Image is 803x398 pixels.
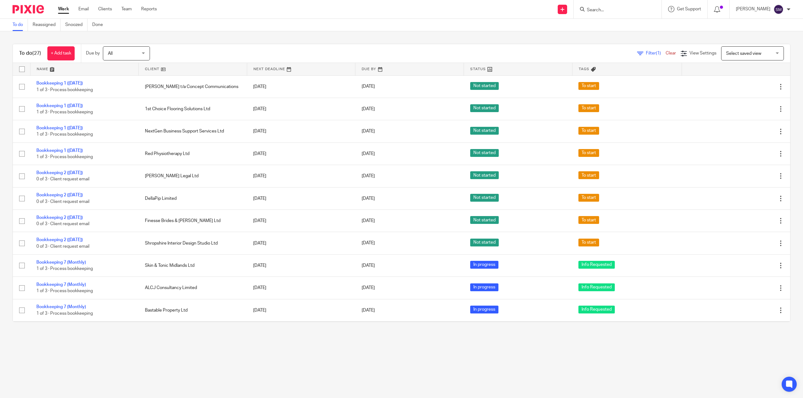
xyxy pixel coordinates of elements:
span: 0 of 3 · Client request email [36,199,89,204]
a: Bookkeeping 1 ([DATE]) [36,104,83,108]
td: [DATE] [247,254,355,277]
span: 1 of 3 · Process bookkeeping [36,88,93,92]
span: Tags [579,67,589,71]
span: In progress [470,261,498,269]
span: To start [578,104,599,112]
span: All [108,51,113,56]
span: [DATE] [362,219,375,223]
a: Clients [98,6,112,12]
span: Not started [470,149,499,157]
span: Filter [646,51,666,55]
td: Shropshire Interior Design Studio Ltd [139,232,247,254]
td: ALCJ Consultancy Limited [139,277,247,299]
td: Bastable Property Ltd [139,299,247,321]
span: Not started [470,216,499,224]
span: In progress [470,306,498,313]
td: Nurture Media Ltd [139,322,247,344]
a: Team [121,6,132,12]
span: View Settings [689,51,716,55]
span: To start [578,171,599,179]
span: Info Requested [578,306,615,313]
td: [DATE] [247,187,355,209]
td: 1st Choice Flooring Solutions Ltd [139,98,247,120]
td: [PERSON_NAME] Legal Ltd [139,165,247,187]
td: [DATE] [247,75,355,98]
span: To start [578,216,599,224]
a: Email [78,6,89,12]
span: [DATE] [362,152,375,156]
td: [DATE] [247,299,355,321]
span: 0 of 3 · Client request email [36,177,89,182]
td: [DATE] [247,322,355,344]
span: [DATE] [362,308,375,313]
a: + Add task [47,46,75,60]
a: Reports [141,6,157,12]
span: [DATE] [362,263,375,268]
td: [PERSON_NAME] t/a Concept Communications [139,75,247,98]
span: 0 of 3 · Client request email [36,222,89,226]
a: Bookkeeping 2 ([DATE]) [36,215,83,220]
td: [DATE] [247,277,355,299]
span: 1 of 3 · Process bookkeeping [36,155,93,159]
a: Reassigned [33,19,61,31]
span: [DATE] [362,286,375,290]
span: [DATE] [362,129,375,133]
span: Select saved view [726,51,761,56]
span: To start [578,239,599,246]
span: Not started [470,171,499,179]
span: (1) [656,51,661,55]
p: Due by [86,50,100,56]
input: Search [586,8,643,13]
span: [DATE] [362,241,375,246]
h1: To do [19,50,41,57]
span: 1 of 3 · Process bookkeeping [36,132,93,137]
a: Bookkeeping 1 ([DATE]) [36,126,83,130]
td: [DATE] [247,232,355,254]
span: Not started [470,82,499,90]
span: Not started [470,104,499,112]
a: Bookkeeping 7 (Monthly) [36,305,86,309]
a: Bookkeeping 1 ([DATE]) [36,81,83,85]
span: Get Support [677,7,701,11]
span: Not started [470,127,499,135]
td: NextGen Business Support Services Ltd [139,120,247,142]
td: Skin & Tonic Midlands Ltd [139,254,247,277]
a: Done [92,19,108,31]
span: To start [578,149,599,157]
a: Bookkeeping 2 ([DATE]) [36,171,83,175]
a: Bookkeeping 2 ([DATE]) [36,238,83,242]
span: In progress [470,283,498,291]
span: (27) [32,51,41,56]
span: Not started [470,239,499,246]
a: Clear [666,51,676,55]
td: Red Physiotherapy Ltd [139,142,247,165]
span: Info Requested [578,283,615,291]
td: Finesse Brides & [PERSON_NAME] Ltd [139,210,247,232]
td: [DATE] [247,142,355,165]
a: Snoozed [65,19,88,31]
span: [DATE] [362,85,375,89]
td: [DATE] [247,120,355,142]
a: Bookkeeping 2 ([DATE]) [36,193,83,197]
td: [DATE] [247,98,355,120]
span: 1 of 3 · Process bookkeeping [36,289,93,293]
span: 1 of 3 · Process bookkeeping [36,110,93,114]
a: Bookkeeping 1 ([DATE]) [36,148,83,153]
span: Not started [470,194,499,202]
img: Pixie [13,5,44,13]
a: Work [58,6,69,12]
img: svg%3E [774,4,784,14]
span: To start [578,127,599,135]
span: [DATE] [362,196,375,201]
span: 0 of 3 · Client request email [36,244,89,249]
a: Bookkeeping 7 (Monthly) [36,260,86,265]
a: To do [13,19,28,31]
span: Info Requested [578,261,615,269]
span: To start [578,194,599,202]
td: [DATE] [247,210,355,232]
td: [DATE] [247,165,355,187]
span: [DATE] [362,107,375,111]
span: [DATE] [362,174,375,178]
span: To start [578,82,599,90]
span: 1 of 3 · Process bookkeeping [36,266,93,271]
